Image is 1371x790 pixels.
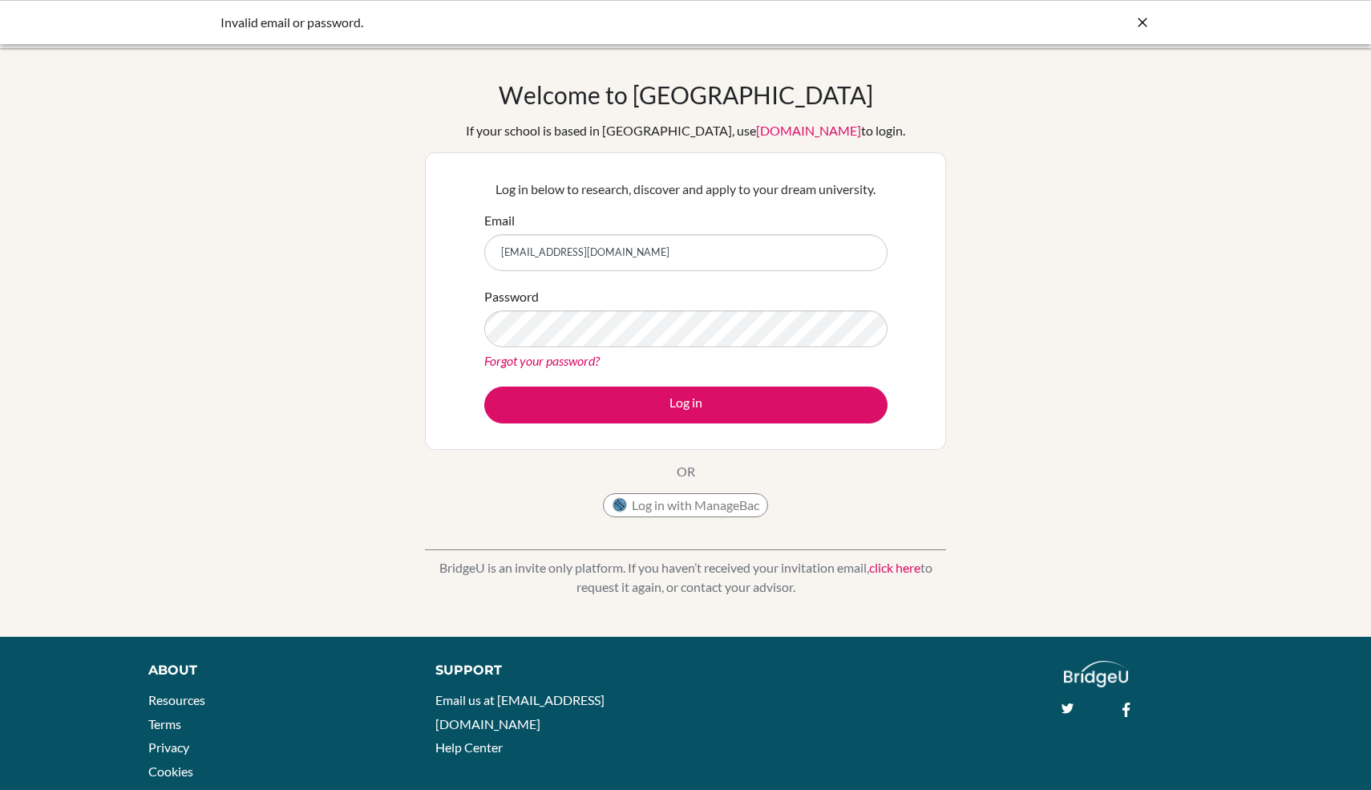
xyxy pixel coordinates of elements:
[756,123,861,138] a: [DOMAIN_NAME]
[220,13,910,32] div: Invalid email or password.
[484,180,888,199] p: Log in below to research, discover and apply to your dream university.
[435,661,668,680] div: Support
[148,692,205,707] a: Resources
[484,387,888,423] button: Log in
[484,211,515,230] label: Email
[499,80,873,109] h1: Welcome to [GEOGRAPHIC_DATA]
[484,353,600,368] a: Forgot your password?
[148,739,189,755] a: Privacy
[435,692,605,731] a: Email us at [EMAIL_ADDRESS][DOMAIN_NAME]
[435,739,503,755] a: Help Center
[148,716,181,731] a: Terms
[677,462,695,481] p: OR
[425,558,946,597] p: BridgeU is an invite only platform. If you haven’t received your invitation email, to request it ...
[148,764,193,779] a: Cookies
[466,121,905,140] div: If your school is based in [GEOGRAPHIC_DATA], use to login.
[1064,661,1129,687] img: logo_white@2x-f4f0deed5e89b7ecb1c2cc34c3e3d731f90f0f143d5ea2071677605dd97b5244.png
[603,493,768,517] button: Log in with ManageBac
[869,560,920,575] a: click here
[148,661,399,680] div: About
[484,287,539,306] label: Password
